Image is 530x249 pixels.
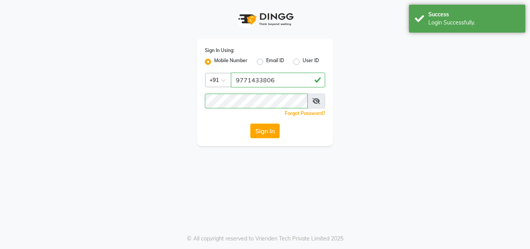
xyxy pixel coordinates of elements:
img: logo1.svg [234,8,296,31]
input: Username [205,94,308,108]
label: Sign In Using: [205,47,234,54]
div: Success [428,10,520,19]
label: Email ID [266,57,284,66]
a: Forgot Password? [285,110,325,116]
div: Login Successfully. [428,19,520,27]
label: Mobile Number [214,57,248,66]
input: Username [231,73,325,87]
label: User ID [303,57,319,66]
button: Sign In [250,124,280,138]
